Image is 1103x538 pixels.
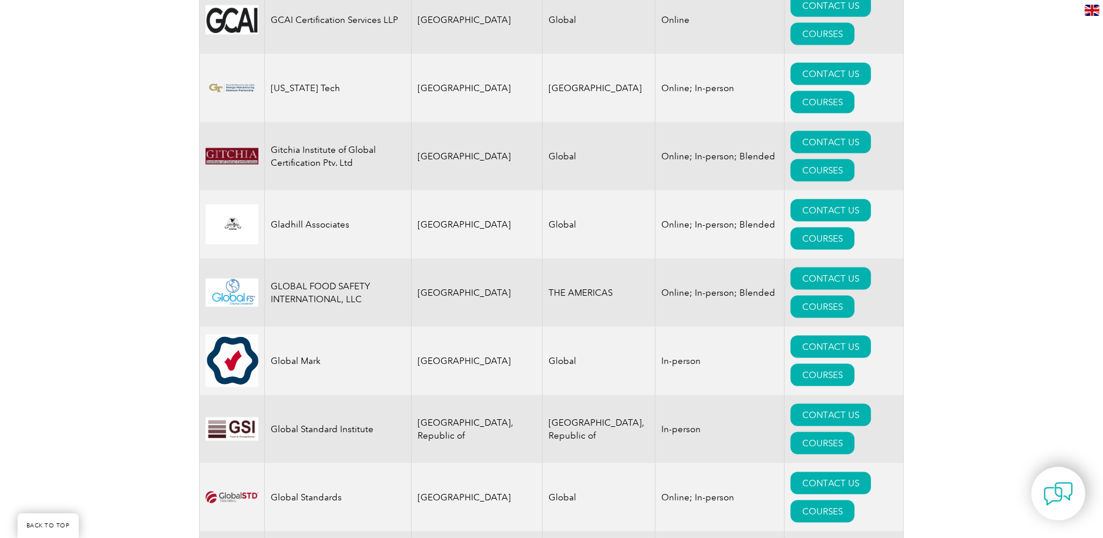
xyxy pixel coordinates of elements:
a: CONTACT US [791,472,871,494]
td: Global [542,327,655,395]
td: In-person [655,327,784,395]
td: [GEOGRAPHIC_DATA] [412,191,543,259]
td: Online; In-person; Blended [655,259,784,327]
td: Online; In-person; Blended [655,122,784,191]
td: [GEOGRAPHIC_DATA], Republic of [542,395,655,463]
a: COURSES [791,500,855,523]
img: eb2924ac-d9bc-ea11-a814-000d3a79823d-logo.jpg [206,335,258,387]
td: Global Standard Institute [265,395,412,463]
td: [GEOGRAPHIC_DATA] [412,122,543,191]
td: Online; In-person; Blended [655,191,784,259]
a: CONTACT US [791,63,871,85]
img: e72924ac-d9bc-ea11-a814-000d3a79823d-logo.png [206,81,258,96]
a: COURSES [791,23,855,45]
a: COURSES [791,228,855,250]
td: GLOBAL FOOD SAFETY INTERNATIONAL, LLC [265,259,412,327]
td: [GEOGRAPHIC_DATA], Republic of [412,395,543,463]
td: Global [542,122,655,191]
a: COURSES [791,364,855,386]
img: contact-chat.png [1044,479,1073,509]
a: COURSES [791,91,855,113]
a: COURSES [791,296,855,318]
a: COURSES [791,432,855,455]
img: 3a0d5207-7902-ed11-82e6-002248d3b1f1-logo.jpg [206,417,258,441]
a: CONTACT US [791,131,871,153]
img: 6c340fde-d376-eb11-a812-002248145cb7-logo.jpg [206,279,258,306]
img: 0025a846-35c2-eb11-bacc-0022481832e0-logo.jpg [206,205,258,245]
td: Global [542,463,655,532]
td: Global Mark [265,327,412,395]
a: CONTACT US [791,404,871,426]
a: CONTACT US [791,268,871,290]
img: 590b14fd-4650-f011-877b-00224891b167-logo.png [206,5,258,34]
td: [GEOGRAPHIC_DATA] [412,327,543,395]
a: CONTACT US [791,199,871,222]
a: CONTACT US [791,336,871,358]
td: Gladhill Associates [265,191,412,259]
td: In-person [655,395,784,463]
td: [GEOGRAPHIC_DATA] [412,54,543,122]
td: [GEOGRAPHIC_DATA] [542,54,655,122]
td: [US_STATE] Tech [265,54,412,122]
td: Global Standards [265,463,412,532]
img: ef2924ac-d9bc-ea11-a814-000d3a79823d-logo.png [206,492,258,503]
a: BACK TO TOP [18,513,79,538]
img: c8bed0e6-59d5-ee11-904c-002248931104-logo.png [206,148,258,165]
td: THE AMERICAS [542,259,655,327]
img: en [1085,5,1099,16]
td: [GEOGRAPHIC_DATA] [412,259,543,327]
td: Global [542,191,655,259]
a: COURSES [791,159,855,182]
td: Online; In-person [655,54,784,122]
td: Gitchia Institute of Global Certification Ptv. Ltd [265,122,412,191]
td: [GEOGRAPHIC_DATA] [412,463,543,532]
td: Online; In-person [655,463,784,532]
